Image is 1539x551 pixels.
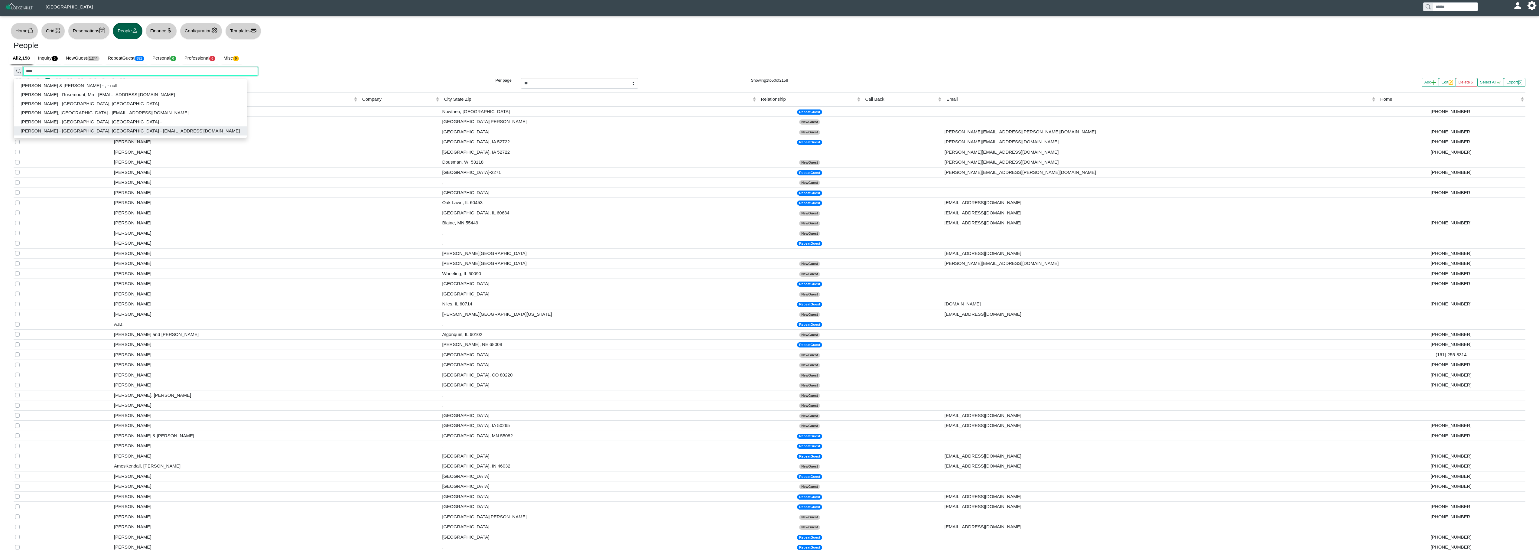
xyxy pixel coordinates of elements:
td: [GEOGRAPHIC_DATA] [441,502,757,512]
td: [GEOGRAPHIC_DATA], IN 46032 [441,461,757,471]
td: [PERSON_NAME] [112,410,359,421]
button: Reservationscalendar2 check [68,23,110,39]
div: [PHONE_NUMBER] [1378,139,1524,145]
span: 851 [135,56,144,61]
b: 2,158 [18,55,30,60]
td: [GEOGRAPHIC_DATA] [441,350,757,360]
div: [PHONE_NUMBER] [1378,108,1524,115]
div: [PHONE_NUMBER] [1378,463,1524,470]
td: [GEOGRAPHIC_DATA], IA 52722 [441,137,757,147]
button: Go to page 2 [54,78,63,88]
svg: pencil square [1448,80,1453,85]
div: Call Back [865,96,937,103]
div: Relationship [761,96,855,103]
td: [PERSON_NAME] [112,208,359,218]
span: RepeatGuest [797,241,822,246]
div: [PHONE_NUMBER] [1378,341,1524,348]
div: City State Zip [444,96,751,103]
td: [PERSON_NAME] [112,299,359,309]
svg: currency dollar [166,28,172,33]
span: 0 [170,56,176,61]
td: Oak Lawn, IL 60453 [441,198,757,208]
span: RepeatGuest [797,322,822,327]
td: [PERSON_NAME][EMAIL_ADDRESS][DOMAIN_NAME] [943,157,1377,168]
span: 50 [772,78,776,83]
td: [PERSON_NAME] [112,441,359,451]
td: [PERSON_NAME] [112,248,359,259]
span: RepeatGuest [797,109,822,115]
td: [PERSON_NAME] [112,259,359,269]
td: [PERSON_NAME] [112,198,359,208]
a: Professional0 [181,53,220,64]
a: Inquiry0 [34,53,62,64]
a: Misc0 [220,53,243,64]
td: [PERSON_NAME] [112,269,359,279]
td: [EMAIL_ADDRESS][DOMAIN_NAME] [943,522,1377,532]
div: [PHONE_NUMBER] [1378,483,1524,490]
td: , [441,400,757,411]
svg: calendar2 check [99,28,105,33]
button: Configurationgear [180,23,222,39]
a: RepeatGuest851 [104,53,149,64]
div: [PHONE_NUMBER] [1378,422,1524,429]
td: [GEOGRAPHIC_DATA] [441,279,757,289]
td: Nowthen, [GEOGRAPHIC_DATA] [441,106,757,117]
td: , [441,178,757,188]
td: [GEOGRAPHIC_DATA] [441,532,757,542]
td: [PERSON_NAME] [112,491,359,502]
td: [EMAIL_ADDRESS][DOMAIN_NAME] [943,461,1377,471]
div: [PHONE_NUMBER] [1378,280,1524,287]
td: [EMAIL_ADDRESS][DOMAIN_NAME] [943,309,1377,319]
td: [PERSON_NAME] [112,451,359,461]
svg: person [132,28,138,33]
h6: Showing to of [647,78,892,83]
ul: Pagination [14,78,385,88]
span: RepeatGuest [797,201,822,206]
div: [PHONE_NUMBER] [1378,473,1524,480]
td: Blaine, MN 55449 [441,218,757,228]
svg: gear fill [1530,3,1534,8]
svg: house [28,28,33,33]
td: [PERSON_NAME][GEOGRAPHIC_DATA][US_STATE] [441,309,757,319]
button: Go to page 4 [76,78,86,88]
td: [PERSON_NAME] [112,228,359,238]
div: [PHONE_NUMBER] [1378,270,1524,277]
td: [PERSON_NAME] [112,147,359,157]
div: [PHONE_NUMBER] [1378,432,1524,439]
svg: gear [212,28,217,33]
span: RepeatGuest [797,494,822,500]
td: [PERSON_NAME], NE 68008 [441,340,757,350]
div: [PHONE_NUMBER] [1378,544,1524,551]
td: [GEOGRAPHIC_DATA] [441,127,757,137]
td: [PERSON_NAME] [112,178,359,188]
td: [PERSON_NAME], [PERSON_NAME] [112,390,359,400]
td: [GEOGRAPHIC_DATA], CO 80220 [441,370,757,380]
td: Algonquin, IL 60102 [441,329,757,340]
td: [GEOGRAPHIC_DATA], IA 52722 [441,147,757,157]
button: [PERSON_NAME], [GEOGRAPHIC_DATA] - [EMAIL_ADDRESS][DOMAIN_NAME] [14,108,247,117]
td: Niles, IL 60714 [441,299,757,309]
td: [PERSON_NAME] [112,380,359,390]
div: [PHONE_NUMBER] [1378,514,1524,520]
button: Select Allcheck all [1477,78,1504,87]
button: [PERSON_NAME] - [GEOGRAPHIC_DATA], [GEOGRAPHIC_DATA] - [EMAIL_ADDRESS][DOMAIN_NAME] [14,126,247,135]
td: [PERSON_NAME] [112,289,359,299]
td: [PERSON_NAME] [112,370,359,380]
div: [PHONE_NUMBER] [1378,453,1524,460]
svg: plus [1431,80,1436,85]
div: [PHONE_NUMBER] [1378,129,1524,135]
img: Z [5,2,34,13]
td: [EMAIL_ADDRESS][DOMAIN_NAME] [943,218,1377,228]
td: , [441,228,757,238]
span: RepeatGuest [797,282,822,287]
td: [EMAIL_ADDRESS][DOMAIN_NAME] [943,248,1377,259]
button: Homehouse [11,23,38,39]
button: [PERSON_NAME] - [GEOGRAPHIC_DATA], [GEOGRAPHIC_DATA] - [14,117,247,126]
svg: printer [251,28,256,33]
span: RepeatGuest [797,342,822,347]
div: [PHONE_NUMBER] [1378,361,1524,368]
td: [GEOGRAPHIC_DATA] [441,451,757,461]
td: [GEOGRAPHIC_DATA]-2271 [441,167,757,178]
div: (161) 255-8314 [1378,351,1524,358]
svg: file excel [1518,80,1523,85]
